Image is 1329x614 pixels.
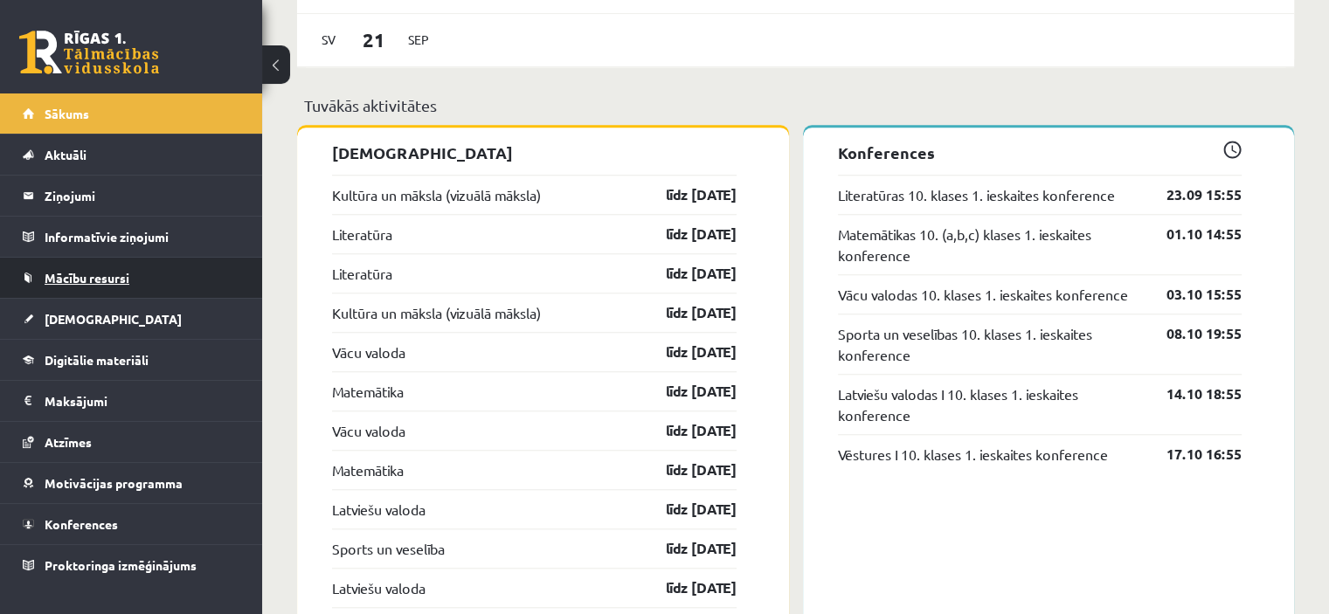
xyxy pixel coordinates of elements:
span: Proktoringa izmēģinājums [45,557,197,573]
span: Konferences [45,516,118,532]
a: līdz [DATE] [635,499,737,520]
span: Digitālie materiāli [45,352,149,368]
a: Rīgas 1. Tālmācības vidusskola [19,31,159,74]
a: Mācību resursi [23,258,240,298]
a: Sākums [23,93,240,134]
span: Sep [400,26,437,53]
span: Sākums [45,106,89,121]
a: Literatūra [332,224,392,245]
a: Informatīvie ziņojumi [23,217,240,257]
a: Vācu valoda [332,420,405,441]
a: Literatūra [332,263,392,284]
p: Tuvākās aktivitātes [304,93,1287,117]
a: 08.10 19:55 [1140,323,1242,344]
a: Matemātika [332,381,404,402]
a: 17.10 16:55 [1140,444,1242,465]
a: Vācu valodas 10. klases 1. ieskaites konference [838,284,1128,305]
a: Latviešu valodas I 10. klases 1. ieskaites konference [838,383,1141,425]
span: Atzīmes [45,434,92,450]
a: Atzīmes [23,422,240,462]
a: Proktoringa izmēģinājums [23,545,240,585]
a: Latviešu valoda [332,577,426,598]
span: Sv [310,26,347,53]
a: 23.09 15:55 [1140,184,1242,205]
a: līdz [DATE] [635,302,737,323]
p: Konferences [838,141,1242,164]
span: Motivācijas programma [45,475,183,491]
a: Kultūra un māksla (vizuālā māksla) [332,184,541,205]
span: Aktuāli [45,147,87,162]
a: Ziņojumi [23,176,240,216]
a: Vācu valoda [332,341,405,362]
a: līdz [DATE] [635,184,737,205]
a: līdz [DATE] [635,538,737,559]
span: [DEMOGRAPHIC_DATA] [45,311,182,327]
a: līdz [DATE] [635,224,737,245]
a: Digitālie materiāli [23,340,240,380]
a: Matemātikas 10. (a,b,c) klases 1. ieskaites konference [838,224,1141,266]
a: līdz [DATE] [635,420,737,441]
a: līdz [DATE] [635,459,737,480]
a: Sporta un veselības 10. klases 1. ieskaites konference [838,323,1141,365]
a: Latviešu valoda [332,499,426,520]
legend: Maksājumi [45,381,240,421]
a: 03.10 15:55 [1140,284,1242,305]
a: līdz [DATE] [635,577,737,598]
a: līdz [DATE] [635,263,737,284]
a: līdz [DATE] [635,381,737,402]
a: Vēstures I 10. klases 1. ieskaites konference [838,444,1108,465]
a: Aktuāli [23,135,240,175]
a: Matemātika [332,459,404,480]
a: 01.10 14:55 [1140,224,1242,245]
a: Motivācijas programma [23,463,240,503]
legend: Informatīvie ziņojumi [45,217,240,257]
a: Maksājumi [23,381,240,421]
a: [DEMOGRAPHIC_DATA] [23,299,240,339]
a: Kultūra un māksla (vizuālā māksla) [332,302,541,323]
a: 14.10 18:55 [1140,383,1242,404]
legend: Ziņojumi [45,176,240,216]
a: līdz [DATE] [635,341,737,362]
a: Konferences [23,504,240,544]
span: Mācību resursi [45,270,129,286]
span: 21 [347,25,401,54]
a: Literatūras 10. klases 1. ieskaites konference [838,184,1115,205]
p: [DEMOGRAPHIC_DATA] [332,141,737,164]
a: Sports un veselība [332,538,445,559]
